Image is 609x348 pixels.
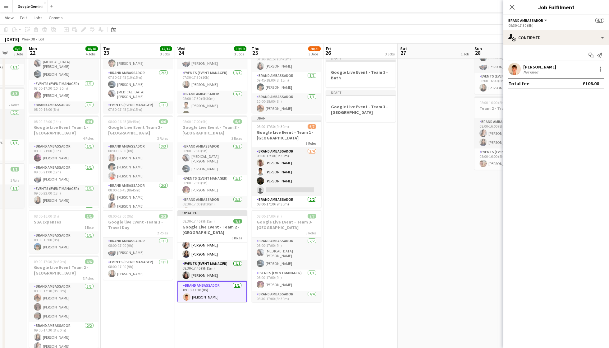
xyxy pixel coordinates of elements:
[583,80,599,87] div: £108.00
[252,196,321,226] app-card-role: Brand Ambassador2/208:00-17:30 (9h30m)
[177,69,247,91] app-card-role: Events (Event Manager)1/107:30-17:30 (10h)[PERSON_NAME]
[85,46,98,51] span: 18/18
[86,52,98,56] div: 4 Jobs
[326,90,396,95] div: Draft
[177,175,247,196] app-card-role: Events (Event Manager)1/108:00-17:00 (9h)[PERSON_NAME]
[5,36,19,42] div: [DATE]
[306,141,316,146] span: 3 Roles
[33,15,43,21] span: Jobs
[177,210,247,215] div: Updated
[503,3,609,11] h3: Job Fulfilment
[29,210,98,253] app-job-card: 08:00-16:00 (8h)1/1SBA Expenses1 RoleBrand Ambassador1/108:00-16:00 (8h)[PERSON_NAME]
[252,210,321,302] app-job-card: 08:00-17:00 (9h)7/7Google Live Event - Team 3- [GEOGRAPHIC_DATA]3 RolesBrand Ambassador2/208:00-1...
[177,143,247,175] app-card-role: Brand Ambassador2/208:00-17:00 (9h)[MEDICAL_DATA][PERSON_NAME][PERSON_NAME]
[308,214,316,219] span: 7/7
[17,14,30,22] a: Edit
[103,21,173,113] app-job-card: 07:30-17:45 (10h15m)7/7Google Live Event - Team 3 - [GEOGRAPHIC_DATA]6 RolesBrand Ambassador1/107...
[21,37,36,41] span: Week 38
[29,232,98,253] app-card-role: Brand Ambassador1/108:00-16:00 (8h)[PERSON_NAME]
[108,214,133,219] span: 08:00-17:00 (9h)
[49,15,63,21] span: Comms
[83,136,94,141] span: 4 Roles
[252,93,321,115] app-card-role: Brand Ambassador1/110:00-18:00 (8h)[PERSON_NAME]
[326,104,396,115] h3: Google Live Event - Team 3 - [GEOGRAPHIC_DATA]
[29,143,98,164] app-card-role: Brand Ambassador1/108:00-21:00 (13h)[PERSON_NAME]
[474,118,544,148] app-card-role: Brand Ambassador2/208:00-16:00 (8h)[PERSON_NAME][PERSON_NAME]
[29,46,37,51] span: Mon
[177,91,247,130] app-card-role: Brand Ambassador3/308:00-17:30 (9h30m)[PERSON_NAME][PERSON_NAME]
[160,52,172,56] div: 3 Jobs
[29,256,98,348] app-job-card: 09:00-17:30 (8h30m)6/6Google Live Event Team 2 -[GEOGRAPHIC_DATA]3 RolesBrand Ambassador3/309:00-...
[103,210,173,280] div: 08:00-17:00 (9h)2/2Google live Event -Team 1 - Travel Day2 RolesBrand Ambassador1/108:00-17:00 (9...
[474,96,544,170] app-job-card: 08:00-16:00 (8h)3/3Team 2 - Travel Day2 RolesBrand Ambassador2/208:00-16:00 (8h)[PERSON_NAME][PER...
[523,64,556,70] div: [PERSON_NAME]
[2,14,16,22] a: View
[103,143,173,182] app-card-role: Brand Ambassador3/308:00-16:00 (8h)[PERSON_NAME][PERSON_NAME][PERSON_NAME]
[10,178,19,183] span: 1 Role
[29,21,98,113] app-job-card: 07:00-17:30 (10h30m)7/7Google Live Event Team 3 - [GEOGRAPHIC_DATA]6 RolesBrand Ambassador2/207:0...
[157,231,168,235] span: 2 Roles
[595,18,604,23] span: 6/7
[508,80,529,87] div: Total fee
[29,265,98,276] h3: Google Live Event Team 2 -[GEOGRAPHIC_DATA]
[177,48,247,69] app-card-role: Brand Ambassador1/107:30-17:30 (10h)[PERSON_NAME]
[399,49,407,56] span: 27
[29,283,98,322] app-card-role: Brand Ambassador3/309:00-17:30 (8h30m)[PERSON_NAME][PERSON_NAME][PERSON_NAME]
[231,236,242,240] span: 6 Roles
[11,91,19,96] span: 3/3
[233,219,242,223] span: 7/7
[160,46,172,51] span: 15/15
[29,219,98,225] h3: SBA Expenses
[257,214,282,219] span: 08:00-17:00 (9h)
[103,237,173,259] app-card-role: Brand Ambassador1/108:00-17:00 (9h)[PERSON_NAME]
[34,259,66,264] span: 09:00-17:30 (8h30m)
[177,21,247,113] div: 07:30-17:30 (10h)6/6Google Live Event -Team 1 - [GEOGRAPHIC_DATA]4 RolesBrand Ambassador1/107:30-...
[39,37,45,41] div: BST
[29,115,98,208] app-job-card: 08:00-22:00 (14h)4/4Google Live Event Team 1 - [GEOGRAPHIC_DATA]4 RolesBrand Ambassador1/108:00-2...
[233,119,242,124] span: 6/6
[13,46,22,51] span: 6/6
[474,49,482,56] span: 28
[252,72,321,93] app-card-role: Brand Ambassador1/109:45-18:00 (8h15m)[PERSON_NAME]
[177,125,247,136] h3: Google Live Event - Team 3 - [GEOGRAPHIC_DATA]
[29,101,98,123] app-card-role: Brand Ambassador1/108:00-16:00 (8h)
[85,225,94,230] span: 1 Role
[13,0,48,12] button: Google Gemini
[508,18,548,23] button: Brand Ambassador
[326,46,331,51] span: Fri
[385,52,395,56] div: 3 Jobs
[14,52,23,56] div: 3 Jobs
[234,52,246,56] div: 3 Jobs
[103,115,173,208] app-job-card: 08:00-16:45 (8h45m)6/6Google Live Event Team 2 -[GEOGRAPHIC_DATA]3 RolesBrand Ambassador3/308:00-...
[46,14,65,22] a: Comms
[508,18,543,23] span: Brand Ambassador
[103,46,110,51] span: Tue
[29,164,98,185] app-card-role: Brand Ambassador1/109:00-21:00 (12h)[PERSON_NAME]
[177,46,185,51] span: Wed
[159,214,168,219] span: 2/2
[34,119,61,124] span: 08:00-22:00 (14h)
[103,69,173,101] app-card-role: Brand Ambassador2/207:30-17:45 (10h15m)[PERSON_NAME][MEDICAL_DATA][PERSON_NAME]
[252,291,321,339] app-card-role: Brand Ambassador4/408:30-17:00 (8h30m)
[503,30,609,45] div: Confirmed
[85,259,94,264] span: 6/6
[479,100,505,105] span: 08:00-16:00 (8h)
[252,115,321,208] app-job-card: Draft08:00-17:30 (9h30m)6/7Google Live Event - Team 1 - [GEOGRAPHIC_DATA]3 RolesBrand Ambassador3...
[326,90,396,122] div: DraftGoogle Live Event - Team 3 - [GEOGRAPHIC_DATA]
[9,102,19,107] span: 2 Roles
[252,46,259,51] span: Thu
[308,46,321,51] span: 20/21
[508,23,604,28] div: 09:30-17:30 (8h)
[308,124,316,129] span: 6/7
[474,148,544,170] app-card-role: Events (Event Manager)1/108:00-16:00 (8h)[PERSON_NAME]
[159,119,168,124] span: 6/6
[29,206,98,228] app-card-role: Brand Ambassador1/1
[102,49,110,56] span: 23
[252,115,321,120] div: Draft
[108,119,140,124] span: 08:00-16:45 (8h45m)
